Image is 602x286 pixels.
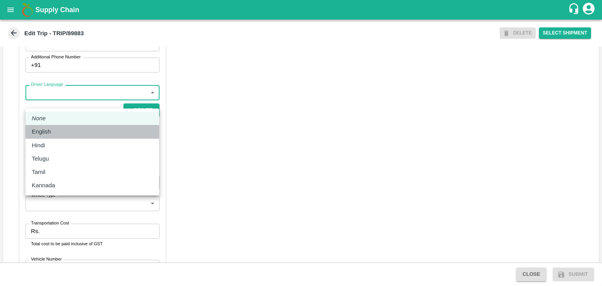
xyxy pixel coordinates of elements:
p: Hindi [32,141,45,150]
em: None [32,114,46,123]
p: Telugu [32,154,49,163]
p: Tamil [32,168,45,176]
p: English [32,127,51,136]
p: Kannada [32,181,55,190]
